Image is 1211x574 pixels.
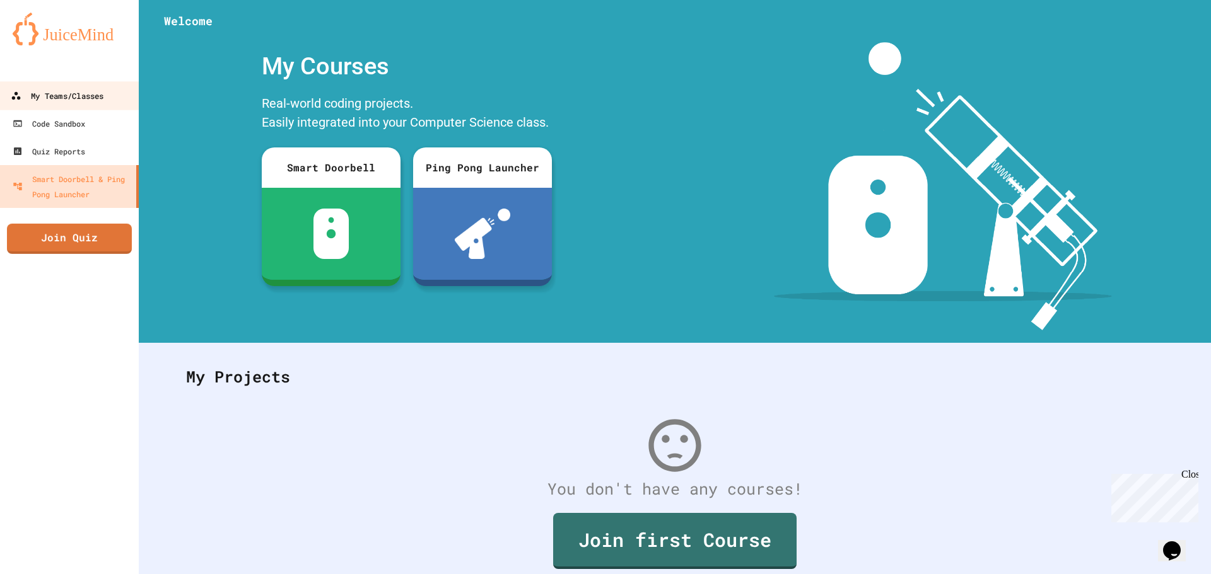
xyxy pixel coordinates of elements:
[13,144,85,159] div: Quiz Reports
[262,147,401,188] div: Smart Doorbell
[13,13,126,45] img: logo-orange.svg
[5,5,87,80] div: Chat with us now!Close
[255,91,558,138] div: Real-world coding projects. Easily integrated into your Computer Science class.
[455,209,511,259] img: ppl-with-ball.png
[11,88,103,104] div: My Teams/Classes
[1158,524,1198,561] iframe: chat widget
[13,116,85,131] div: Code Sandbox
[413,147,552,188] div: Ping Pong Launcher
[173,352,1176,401] div: My Projects
[7,224,132,254] a: Join Quiz
[255,42,558,91] div: My Courses
[1106,469,1198,522] iframe: chat widget
[313,209,349,259] img: sdb-white.svg
[774,42,1112,330] img: banner-image-my-projects.png
[173,477,1176,501] div: You don't have any courses!
[553,513,797,569] a: Join first Course
[13,171,131,202] div: Smart Doorbell & Ping Pong Launcher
